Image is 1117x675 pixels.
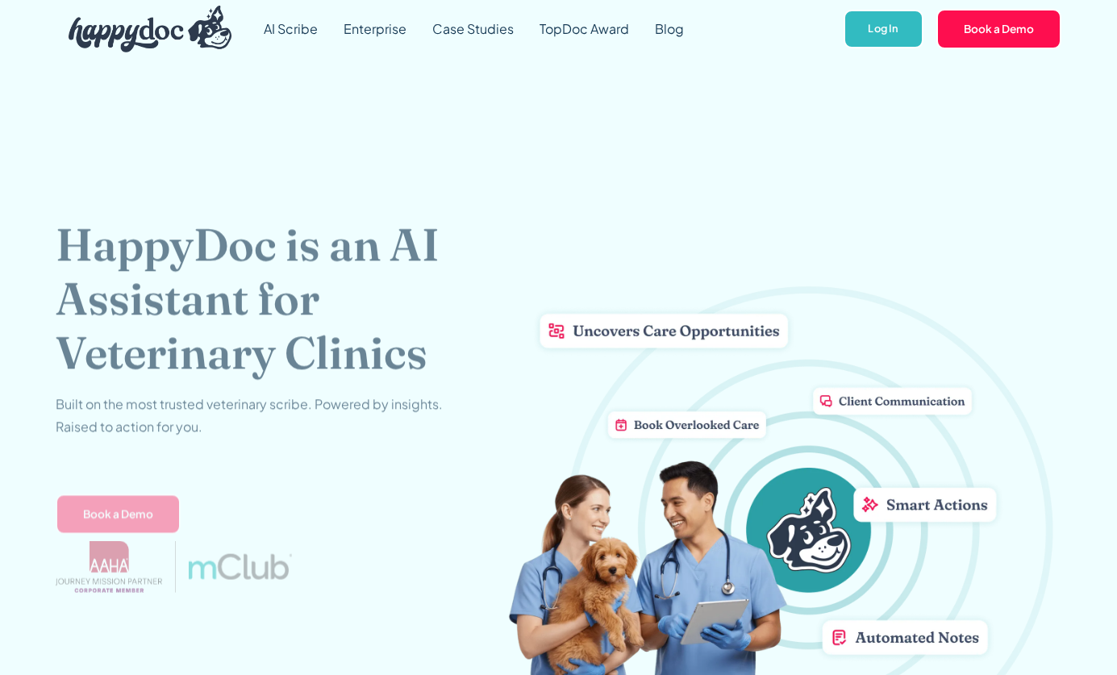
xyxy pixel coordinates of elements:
img: HappyDoc Logo: A happy dog with his ear up, listening. [69,6,231,52]
img: mclub logo [189,553,292,579]
p: Built on the most trusted veterinary scribe. Powered by insights. Raised to action for you. [56,393,443,438]
img: AAHA Advantage logo [56,540,162,592]
a: Log In [844,10,923,49]
a: Book a Demo [56,494,181,534]
h1: HappyDoc is an AI Assistant for Veterinary Clinics [56,217,508,380]
a: home [56,2,231,56]
a: Book a Demo [936,9,1061,49]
